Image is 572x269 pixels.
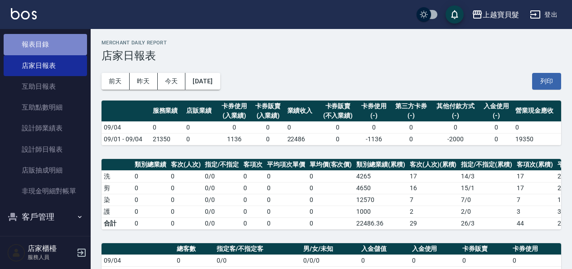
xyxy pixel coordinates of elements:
[102,182,132,194] td: 剪
[102,40,561,46] h2: Merchant Daily Report
[321,111,355,120] div: (不入業績)
[265,217,307,229] td: 0
[513,101,561,122] th: 營業現金應收
[359,101,388,111] div: 卡券使用
[410,243,460,255] th: 入金使用
[434,111,477,120] div: (-)
[307,159,354,171] th: 單均價(客次價)
[4,34,87,55] a: 報表目錄
[169,217,203,229] td: 0
[514,182,555,194] td: 17
[158,73,186,90] button: 今天
[184,121,218,133] td: 0
[132,182,169,194] td: 0
[265,194,307,206] td: 0
[393,101,429,111] div: 第三方卡券
[407,206,459,217] td: 2
[102,73,130,90] button: 前天
[218,121,251,133] td: 0
[241,159,265,171] th: 客項次
[203,170,241,182] td: 0 / 0
[220,101,249,111] div: 卡券使用
[513,133,561,145] td: 19350
[102,133,150,145] td: 09/01 - 09/04
[28,253,74,261] p: 服務人員
[483,9,519,20] div: 上越寶貝髮
[4,205,87,229] button: 客戶管理
[359,255,409,266] td: 0
[514,194,555,206] td: 7
[301,243,359,255] th: 男/女/未知
[514,206,555,217] td: 3
[357,133,391,145] td: -1136
[184,133,218,145] td: 0
[4,118,87,139] a: 設計師業績表
[459,217,514,229] td: 26/3
[307,170,354,182] td: 0
[4,160,87,181] a: 店販抽成明細
[241,206,265,217] td: 0
[169,182,203,194] td: 0
[241,182,265,194] td: 0
[102,255,175,266] td: 09/04
[354,194,407,206] td: 12570
[301,255,359,266] td: 0/0/0
[203,159,241,171] th: 指定/不指定
[150,121,184,133] td: 0
[214,255,301,266] td: 0/0
[359,243,409,255] th: 入金儲值
[102,49,561,62] h3: 店家日報表
[468,5,523,24] button: 上越寶貝髮
[482,111,511,120] div: (-)
[514,159,555,171] th: 客項次(累積)
[480,133,513,145] td: 0
[354,170,407,182] td: 4265
[253,101,282,111] div: 卡券販賣
[220,111,249,120] div: (入業績)
[510,243,561,255] th: 卡券使用
[285,101,319,122] th: 業績收入
[393,111,429,120] div: (-)
[132,206,169,217] td: 0
[7,244,25,262] img: Person
[175,243,214,255] th: 總客數
[4,97,87,118] a: 互助點數明細
[241,217,265,229] td: 0
[251,133,285,145] td: 0
[150,133,184,145] td: 21350
[459,170,514,182] td: 14 / 3
[526,6,561,23] button: 登出
[357,121,391,133] td: 0
[446,5,464,24] button: save
[102,121,150,133] td: 09/04
[4,76,87,97] a: 互助日報表
[241,170,265,182] td: 0
[391,121,431,133] td: 0
[319,121,357,133] td: 0
[203,217,241,229] td: 0/0
[480,121,513,133] td: 0
[132,194,169,206] td: 0
[459,206,514,217] td: 2 / 0
[265,170,307,182] td: 0
[214,243,301,255] th: 指定客/不指定客
[513,121,561,133] td: 0
[102,101,561,145] table: a dense table
[132,170,169,182] td: 0
[150,101,184,122] th: 服務業績
[130,73,158,90] button: 昨天
[102,194,132,206] td: 染
[354,206,407,217] td: 1000
[203,182,241,194] td: 0 / 0
[307,217,354,229] td: 0
[431,133,480,145] td: -2000
[459,182,514,194] td: 15 / 1
[321,101,355,111] div: 卡券販賣
[482,101,511,111] div: 入金使用
[431,121,480,133] td: 0
[459,159,514,171] th: 指定/不指定(累積)
[11,8,37,19] img: Logo
[169,170,203,182] td: 0
[4,181,87,202] a: 非現金明細對帳單
[460,255,510,266] td: 0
